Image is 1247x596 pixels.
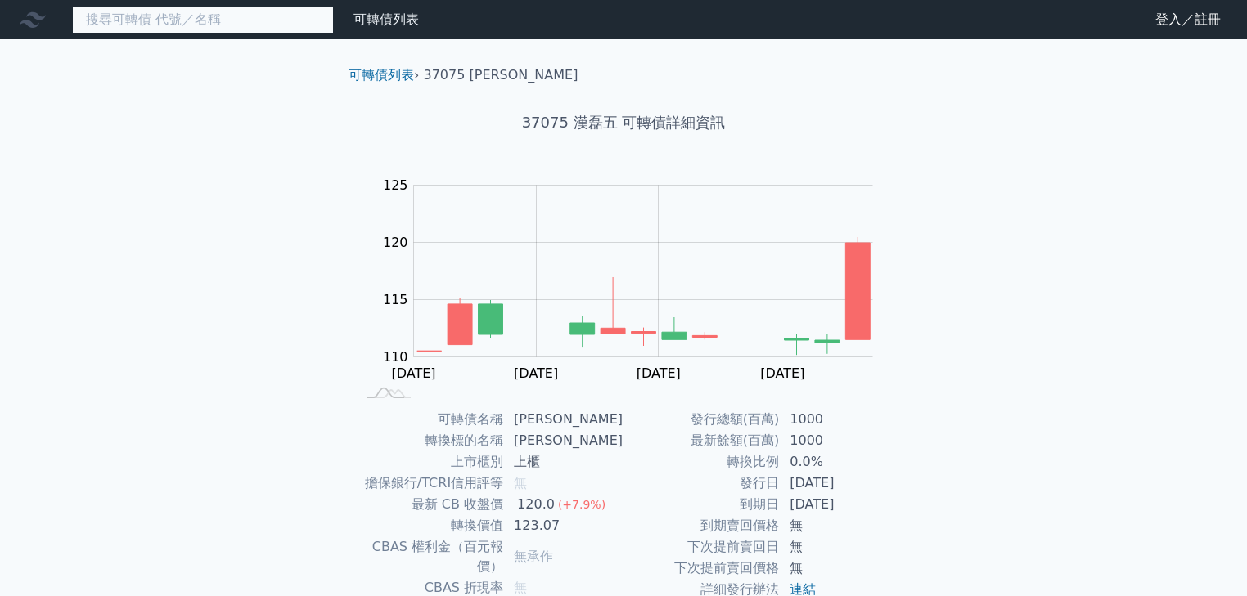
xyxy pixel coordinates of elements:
td: [PERSON_NAME] [504,430,623,451]
td: 下次提前賣回價格 [623,558,780,579]
td: 無 [780,515,892,536]
a: 登入／註冊 [1142,7,1234,33]
tspan: [DATE] [514,365,558,381]
td: [DATE] [780,494,892,515]
td: 轉換價值 [355,515,504,536]
a: 可轉債列表 [353,11,419,27]
tspan: 120 [383,235,408,250]
td: 1000 [780,430,892,451]
td: 轉換標的名稱 [355,430,504,451]
g: Series [417,237,871,355]
tspan: 125 [383,177,408,193]
td: 發行總額(百萬) [623,409,780,430]
td: 123.07 [504,515,623,536]
span: 無 [514,580,527,595]
tspan: [DATE] [760,365,804,381]
div: 120.0 [514,495,558,514]
li: › [349,65,419,85]
td: 到期賣回價格 [623,515,780,536]
a: 可轉債列表 [349,67,414,83]
span: (+7.9%) [558,498,605,511]
td: 可轉債名稱 [355,409,504,430]
span: 無 [514,475,527,491]
td: 上市櫃別 [355,451,504,473]
td: 轉換比例 [623,451,780,473]
g: Chart [374,177,898,381]
tspan: 110 [383,349,408,365]
td: 擔保銀行/TCRI信用評等 [355,473,504,494]
li: 37075 [PERSON_NAME] [424,65,578,85]
td: CBAS 權利金（百元報價） [355,536,504,577]
td: 最新 CB 收盤價 [355,494,504,515]
td: 0.0% [780,451,892,473]
td: 最新餘額(百萬) [623,430,780,451]
span: 無承作 [514,549,553,564]
td: [PERSON_NAME] [504,409,623,430]
td: 發行日 [623,473,780,494]
h1: 37075 漢磊五 可轉債詳細資訊 [335,111,912,134]
tspan: [DATE] [637,365,681,381]
td: [DATE] [780,473,892,494]
td: 無 [780,536,892,558]
td: 上櫃 [504,451,623,473]
td: 1000 [780,409,892,430]
tspan: 115 [383,292,408,307]
td: 無 [780,558,892,579]
td: 下次提前賣回日 [623,536,780,558]
tspan: [DATE] [392,365,436,381]
input: 搜尋可轉債 代號／名稱 [72,6,334,34]
td: 到期日 [623,494,780,515]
